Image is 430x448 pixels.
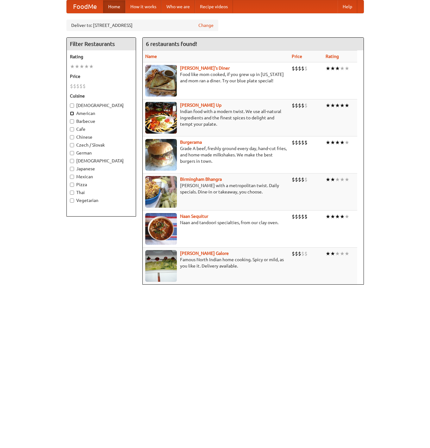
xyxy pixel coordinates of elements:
[340,102,345,109] li: ★
[301,102,304,109] li: $
[295,213,298,220] li: $
[70,93,133,99] h5: Cuisine
[180,214,208,219] a: Naan Sequitur
[70,110,133,117] label: American
[330,102,335,109] li: ★
[161,0,195,13] a: Who we are
[330,65,335,72] li: ★
[301,176,304,183] li: $
[145,256,287,269] p: Famous North Indian home cooking. Spicy or mild, as you like it. Delivery available.
[345,139,349,146] li: ★
[180,140,202,145] a: Burgerama
[304,102,308,109] li: $
[70,158,133,164] label: [DEMOGRAPHIC_DATA]
[146,41,197,47] ng-pluralize: 6 restaurants found!
[70,150,133,156] label: German
[292,65,295,72] li: $
[298,65,301,72] li: $
[75,63,79,70] li: ★
[330,139,335,146] li: ★
[304,176,308,183] li: $
[198,22,214,28] a: Change
[66,20,218,31] div: Deliver to: [STREET_ADDRESS]
[79,83,83,90] li: $
[145,145,287,164] p: Grade A beef, freshly ground every day, hand-cut fries, and home-made milkshakes. We make the bes...
[295,102,298,109] li: $
[301,213,304,220] li: $
[326,102,330,109] li: ★
[326,65,330,72] li: ★
[335,250,340,257] li: ★
[70,166,133,172] label: Japanese
[76,83,79,90] li: $
[70,135,74,139] input: Chinese
[304,65,308,72] li: $
[70,167,74,171] input: Japanese
[145,71,287,84] p: Food like mom cooked, if you grew up in [US_STATE] and mom ran a diner. Try our blue plate special!
[70,143,74,147] input: Czech / Slovak
[345,102,349,109] li: ★
[145,176,177,208] img: bhangra.jpg
[70,159,74,163] input: [DEMOGRAPHIC_DATA]
[326,213,330,220] li: ★
[70,142,133,148] label: Czech / Slovak
[70,191,74,195] input: Thai
[145,108,287,127] p: Indian food with a modern twist. We use all-natural ingredients and the finest spices to delight ...
[301,65,304,72] li: $
[103,0,125,13] a: Home
[326,176,330,183] li: ★
[70,54,133,60] h5: Rating
[145,54,157,59] a: Name
[180,66,230,71] a: [PERSON_NAME]'s Diner
[70,127,74,131] input: Cafe
[330,213,335,220] li: ★
[295,65,298,72] li: $
[70,111,74,116] input: American
[180,103,221,108] a: [PERSON_NAME] Up
[180,177,222,182] a: Birmingham Bhangra
[89,63,94,70] li: ★
[84,63,89,70] li: ★
[292,213,295,220] li: $
[340,139,345,146] li: ★
[70,183,74,187] input: Pizza
[298,213,301,220] li: $
[340,65,345,72] li: ★
[70,63,75,70] li: ★
[340,250,345,257] li: ★
[83,83,86,90] li: $
[125,0,161,13] a: How it works
[70,73,133,79] h5: Price
[70,102,133,109] label: [DEMOGRAPHIC_DATA]
[79,63,84,70] li: ★
[345,176,349,183] li: ★
[180,251,229,256] a: [PERSON_NAME] Galore
[295,176,298,183] li: $
[145,250,177,282] img: currygalore.jpg
[70,199,74,203] input: Vegetarian
[301,250,304,257] li: $
[345,250,349,257] li: ★
[326,139,330,146] li: ★
[145,219,287,226] p: Naan and tandoori specialties, from our clay oven.
[326,54,339,59] a: Rating
[70,134,133,140] label: Chinese
[70,118,133,124] label: Barbecue
[304,139,308,146] li: $
[295,139,298,146] li: $
[73,83,76,90] li: $
[145,65,177,97] img: sallys.jpg
[70,119,74,123] input: Barbecue
[70,104,74,108] input: [DEMOGRAPHIC_DATA]
[292,250,295,257] li: $
[70,174,133,180] label: Mexican
[301,139,304,146] li: $
[295,250,298,257] li: $
[70,83,73,90] li: $
[195,0,233,13] a: Recipe videos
